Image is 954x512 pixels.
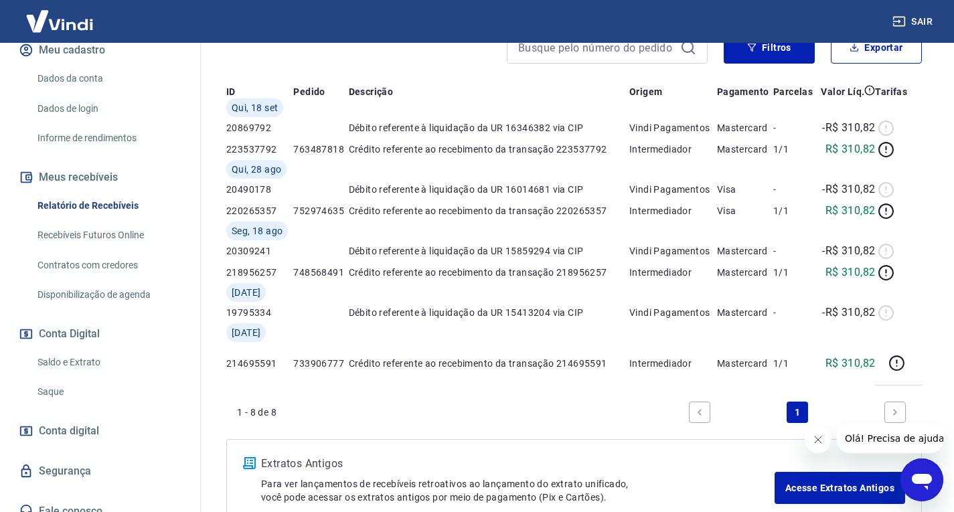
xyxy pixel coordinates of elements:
p: 733906777 [293,357,348,370]
p: Débito referente à liquidação da UR 16014681 via CIP [349,183,629,196]
p: Crédito referente ao recebimento da transação 214695591 [349,357,629,370]
p: Mastercard [717,121,773,135]
button: Exportar [831,31,922,64]
p: Visa [717,183,773,196]
p: Débito referente à liquidação da UR 15413204 via CIP [349,306,629,319]
p: R$ 310,82 [825,141,876,157]
p: - [773,121,816,135]
p: Débito referente à liquidação da UR 16346382 via CIP [349,121,629,135]
iframe: Mensagem da empresa [837,424,943,453]
p: Intermediador [629,143,717,156]
p: Vindi Pagamentos [629,183,717,196]
img: ícone [243,457,256,469]
p: 1/1 [773,143,816,156]
input: Busque pelo número do pedido [518,37,675,58]
p: 748568491 [293,266,348,279]
p: R$ 310,82 [825,264,876,280]
p: Intermediador [629,204,717,218]
p: 1/1 [773,266,816,279]
p: R$ 310,82 [825,355,876,371]
p: Valor Líq. [821,85,864,98]
a: Previous page [689,402,710,423]
p: Para ver lançamentos de recebíveis retroativos ao lançamento do extrato unificado, você pode aces... [261,477,775,504]
p: - [773,244,816,258]
span: Conta digital [39,422,99,440]
a: Disponibilização de agenda [32,281,184,309]
p: Intermediador [629,357,717,370]
p: Extratos Antigos [261,456,775,472]
a: Segurança [16,456,184,486]
span: [DATE] [232,286,260,299]
p: 220265357 [226,204,293,218]
button: Meu cadastro [16,35,184,65]
p: Descrição [349,85,394,98]
p: Vindi Pagamentos [629,244,717,258]
p: - [773,183,816,196]
p: 752974635 [293,204,348,218]
p: -R$ 310,82 [822,305,875,321]
span: Qui, 18 set [232,101,278,114]
ul: Pagination [684,396,911,428]
a: Informe de rendimentos [32,124,184,152]
p: 214695591 [226,357,293,370]
p: 1/1 [773,357,816,370]
p: Mastercard [717,266,773,279]
span: Olá! Precisa de ajuda? [8,9,112,20]
button: Filtros [724,31,815,64]
p: Vindi Pagamentos [629,121,717,135]
p: 20869792 [226,121,293,135]
p: Crédito referente ao recebimento da transação 220265357 [349,204,629,218]
p: Tarifas [875,85,907,98]
img: Vindi [16,1,103,41]
a: Dados da conta [32,65,184,92]
p: 20490178 [226,183,293,196]
span: [DATE] [232,326,260,339]
button: Meus recebíveis [16,163,184,192]
a: Next page [884,402,906,423]
span: Qui, 28 ago [232,163,281,176]
a: Acesse Extratos Antigos [775,472,905,504]
p: Mastercard [717,306,773,319]
p: 763487818 [293,143,348,156]
p: Intermediador [629,266,717,279]
p: Mastercard [717,244,773,258]
p: Pagamento [717,85,769,98]
p: -R$ 310,82 [822,181,875,197]
p: R$ 310,82 [825,203,876,219]
p: Visa [717,204,773,218]
a: Saque [32,378,184,406]
a: Conta digital [16,416,184,446]
p: 218956257 [226,266,293,279]
a: Saldo e Extrato [32,349,184,376]
a: Contratos com credores [32,252,184,279]
p: -R$ 310,82 [822,120,875,136]
p: - [773,306,816,319]
a: Dados de login [32,95,184,122]
p: ID [226,85,236,98]
p: Origem [629,85,662,98]
p: Pedido [293,85,325,98]
p: Mastercard [717,143,773,156]
p: 1 - 8 de 8 [237,406,276,419]
p: 1/1 [773,204,816,218]
a: Relatório de Recebíveis [32,192,184,220]
p: Crédito referente ao recebimento da transação 218956257 [349,266,629,279]
p: 19795334 [226,306,293,319]
p: Vindi Pagamentos [629,306,717,319]
p: -R$ 310,82 [822,243,875,259]
p: Débito referente à liquidação da UR 15859294 via CIP [349,244,629,258]
button: Sair [890,9,938,34]
span: Seg, 18 ago [232,224,283,238]
p: 223537792 [226,143,293,156]
a: Recebíveis Futuros Online [32,222,184,249]
p: Mastercard [717,357,773,370]
iframe: Botão para abrir a janela de mensagens [900,458,943,501]
p: 20309241 [226,244,293,258]
p: Crédito referente ao recebimento da transação 223537792 [349,143,629,156]
button: Conta Digital [16,319,184,349]
a: Page 1 is your current page [787,402,808,423]
iframe: Fechar mensagem [805,426,831,453]
p: Parcelas [773,85,813,98]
